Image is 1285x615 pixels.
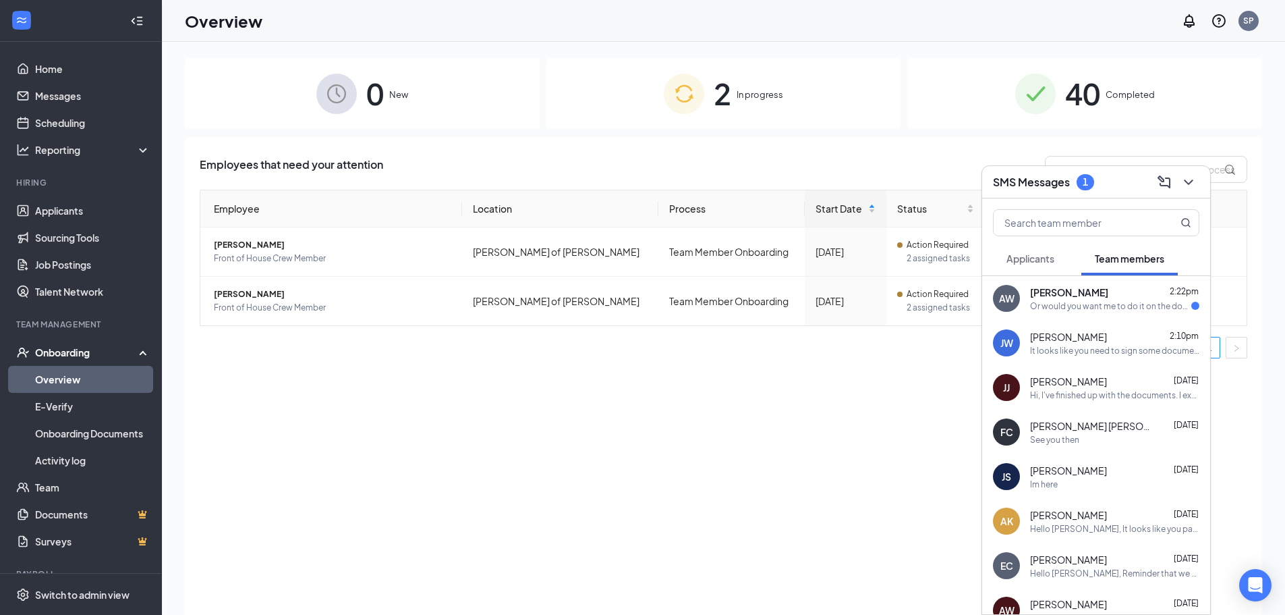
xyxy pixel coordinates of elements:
[35,82,150,109] a: Messages
[200,190,462,228] th: Employee
[1030,345,1199,356] div: It looks like you need to sign some documents and select and add your payment preference.
[1030,375,1107,388] span: [PERSON_NAME]
[389,88,408,101] span: New
[35,528,150,555] a: SurveysCrown
[200,156,383,183] span: Employees that need your attention
[737,88,783,101] span: In progress
[1000,336,1013,350] div: JW
[35,278,150,305] a: Talent Network
[16,568,148,580] div: Payroll
[1030,434,1079,446] div: See you then
[1174,598,1199,608] span: [DATE]
[1030,300,1191,312] div: Or would you want me to do it on the document whatever works for you!!
[1030,464,1107,477] span: [PERSON_NAME]
[35,251,150,278] a: Job Postings
[1170,331,1199,341] span: 2:10pm
[214,301,451,315] span: Front of House Crew Member
[1030,330,1107,344] span: [PERSON_NAME]
[35,55,150,82] a: Home
[1174,509,1199,519] span: [DATE]
[1153,171,1175,193] button: ComposeMessage
[1000,559,1013,572] div: EC
[462,277,658,325] td: [PERSON_NAME] of [PERSON_NAME]
[1095,252,1164,265] span: Team members
[462,190,658,228] th: Location
[816,201,865,216] span: Start Date
[816,294,876,309] div: [DATE]
[1180,174,1197,190] svg: ChevronDown
[1226,337,1247,358] li: Next Page
[658,228,805,277] td: Team Member Onboarding
[658,190,805,228] th: Process
[35,501,150,528] a: DocumentsCrown
[16,588,30,601] svg: Settings
[658,277,805,325] td: Team Member Onboarding
[1083,176,1088,188] div: 1
[1030,553,1107,566] span: [PERSON_NAME]
[462,228,658,277] td: [PERSON_NAME] of [PERSON_NAME]
[214,238,451,252] span: [PERSON_NAME]
[1030,568,1199,579] div: Hello [PERSON_NAME], Reminder that we have an orientation scheduled for [DATE] at 2. Remember you...
[35,447,150,474] a: Activity log
[816,244,876,259] div: [DATE]
[16,346,30,359] svg: UserCheck
[1002,470,1011,483] div: JS
[1180,217,1191,228] svg: MagnifyingGlass
[999,292,1015,305] div: AW
[1211,13,1227,29] svg: QuestionInfo
[35,143,151,157] div: Reporting
[16,177,148,188] div: Hiring
[1243,15,1254,26] div: SP
[994,210,1153,236] input: Search team member
[1030,479,1058,490] div: Im here
[35,366,150,393] a: Overview
[366,70,384,117] span: 0
[130,14,144,28] svg: Collapse
[15,14,28,27] svg: WorkstreamLogo
[16,319,148,330] div: Team Management
[214,288,451,301] span: [PERSON_NAME]
[907,288,969,301] span: Action Required
[35,109,150,136] a: Scheduling
[1156,174,1172,190] svg: ComposeMessage
[1065,70,1100,117] span: 40
[35,197,150,224] a: Applicants
[907,301,974,315] span: 2 assigned tasks
[714,70,731,117] span: 2
[1003,381,1010,394] div: JJ
[993,175,1070,190] h3: SMS Messages
[35,420,150,447] a: Onboarding Documents
[1045,156,1247,183] input: Search by Name, Job Posting, or Process
[35,474,150,501] a: Team
[35,224,150,251] a: Sourcing Tools
[1239,569,1272,601] div: Open Intercom Messenger
[35,346,139,359] div: Onboarding
[1030,419,1151,433] span: [PERSON_NAME] [PERSON_NAME]
[1232,344,1240,352] span: right
[1174,420,1199,430] span: [DATE]
[907,252,974,265] span: 2 assigned tasks
[35,588,130,601] div: Switch to admin view
[1030,597,1107,611] span: [PERSON_NAME]
[907,238,969,252] span: Action Required
[1030,508,1107,522] span: [PERSON_NAME]
[1030,390,1199,401] div: Hi, I've finished up with the documents. I excited to see what the next steps are going forward!
[16,143,30,157] svg: Analysis
[1000,514,1013,528] div: AK
[1030,523,1199,535] div: Hello [PERSON_NAME], It looks like you paperwork is almost done. I would be available for an orie...
[897,201,964,216] span: Status
[1000,425,1013,439] div: FC
[1030,286,1108,299] span: [PERSON_NAME]
[1106,88,1155,101] span: Completed
[185,9,262,32] h1: Overview
[886,190,985,228] th: Status
[1226,337,1247,358] button: right
[1178,171,1199,193] button: ChevronDown
[1174,464,1199,475] span: [DATE]
[35,393,150,420] a: E-Verify
[1170,286,1199,296] span: 2:22pm
[214,252,451,265] span: Front of House Crew Member
[1006,252,1054,265] span: Applicants
[1174,375,1199,385] span: [DATE]
[1181,13,1197,29] svg: Notifications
